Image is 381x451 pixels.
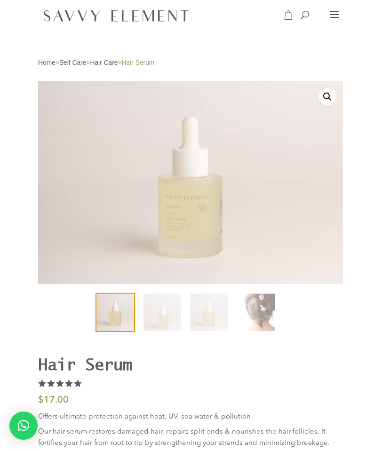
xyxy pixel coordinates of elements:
[38,379,82,387] div: Rated 5.00 out of 5
[122,59,155,66] span: Hair Serum
[38,81,343,284] img: Hair Serum by Savvy Element
[59,59,87,66] a: Self Care
[86,59,90,66] span: >
[38,396,44,405] span: $
[38,412,343,427] p: Offers ultimate protection against heat, UV, sea water & pollution
[38,59,343,67] nav: Breadcrumb
[38,428,91,435] span: Our hair serum r
[238,294,275,331] img: Se-Hair-serum
[38,379,82,428] span: Rated out of 5 based on customer rating
[118,59,122,66] span: >
[90,59,118,66] a: Hair Care
[143,294,181,331] img: Hair Serum - Image 2
[38,428,330,447] span: estores damaged hair, repairs split ends & nourishes the hair follicles. It fortifies your hair f...
[56,59,59,66] span: >
[319,88,336,105] a: View full-screen image gallery
[96,294,134,331] img: Hair Serum by Savvy Element
[38,59,56,66] a: Home
[190,294,228,331] img: Hair Serum by Savvy Element
[40,6,192,25] img: SavvyElement
[38,396,69,405] bdi: 17.00
[38,355,267,373] h1: Hair Serum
